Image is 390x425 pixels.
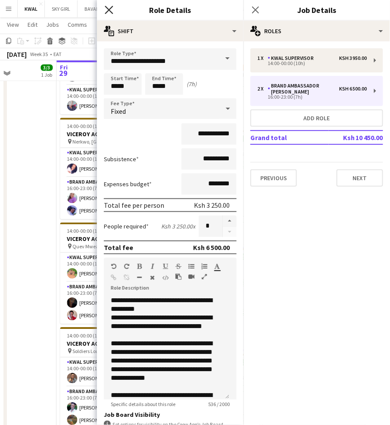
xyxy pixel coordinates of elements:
button: Increase [223,216,237,227]
app-job-card: 14:00-00:00 (10h) (Sat)3/3VICEROY ACTIVATION Quev Mwea2 RolesKWAL SUPERVISOR1/114:00-00:00 (10h)[... [60,222,156,324]
td: Grand total [250,131,329,144]
a: View [3,19,22,30]
span: 14:00-00:00 (10h) (Sat) [67,332,116,339]
div: 16:00-23:00 (7h) [257,95,367,99]
h3: VICEROY ACTIVATION [60,235,156,243]
button: Strikethrough [175,263,181,270]
app-card-role: KWAL SUPERVISOR1/114:00-00:00 (10h)[PERSON_NAME] [60,357,156,387]
span: Jobs [46,21,59,28]
button: Next [337,169,383,187]
h3: VICEROY ACTIVATION [60,340,156,347]
button: Clear Formatting [150,274,156,281]
span: Week 35 [28,51,50,57]
div: Ksh 3 250.00 [194,201,230,209]
span: Comms [68,21,87,28]
span: Specific details about this role [104,401,182,408]
span: Fri [60,63,68,71]
div: Shift [97,21,243,41]
h3: VICEROY ACTIVATION [60,130,156,138]
app-card-role: KWAL SUPERVISOR1/114:00-00:00 (10h)[PERSON_NAME] [60,85,156,114]
span: 3/3 [41,64,53,71]
button: Previous [250,169,297,187]
button: Insert video [188,273,194,280]
div: KWAL SUPERVISOR [268,55,317,61]
app-card-role: Brand Ambassador [PERSON_NAME]2/216:00-23:00 (7h)[PERSON_NAME][PERSON_NAME] [60,177,156,219]
div: Ksh 6 500.00 [193,243,230,252]
button: KWAL [18,0,45,17]
button: Italic [150,263,156,270]
span: Soldiers Lounge [72,348,107,354]
span: Fixed [111,107,126,116]
button: SKY GIRL [45,0,78,17]
button: Bold [137,263,143,270]
label: People required [104,222,149,230]
td: Ksh 10 450.00 [329,131,383,144]
span: 14:00-00:00 (10h) (Sat) [67,228,116,234]
app-card-role: KWAL SUPERVISOR1/114:00-00:00 (10h)[PERSON_NAME] [60,253,156,282]
label: Expenses budget [104,180,152,188]
app-card-role: Brand Ambassador [PERSON_NAME]2/216:00-23:00 (7h)[PERSON_NAME][PERSON_NAME] [60,282,156,324]
span: Quev Mwea [72,243,99,250]
button: Text Color [214,263,220,270]
span: Nerkwo, [GEOGRAPHIC_DATA] [72,138,135,145]
button: Paste as plain text [175,273,181,280]
a: Jobs [43,19,62,30]
div: Roles [243,21,390,41]
h3: Role Details [97,4,243,16]
button: Undo [111,263,117,270]
a: Edit [24,19,41,30]
button: Horizontal Line [137,274,143,281]
button: BAVARIA SMALT [78,0,126,17]
label: Subsistence [104,155,139,163]
div: Total fee per person [104,201,164,209]
a: Comms [64,19,90,30]
app-job-card: 14:00-00:00 (10h) (Sat)3/3VICEROY ACTIVATION Nerkwo, [GEOGRAPHIC_DATA]2 RolesKWAL SUPERVISOR1/114... [60,118,156,219]
div: [DATE] [7,50,27,59]
div: EAT [53,51,62,57]
div: Ksh 6 500.00 [339,86,367,92]
div: Brand Ambassador [PERSON_NAME] [268,83,339,95]
button: Fullscreen [201,273,207,280]
button: Ordered List [201,263,207,270]
div: Ksh 3 950.00 [339,55,367,61]
button: Add role [250,109,383,127]
span: 536 / 2000 [201,401,237,408]
div: (7h) [187,80,197,88]
div: Ksh 3 250.00 x [161,222,195,230]
div: 1 x [257,55,268,61]
app-card-role: KWAL SUPERVISOR1/114:00-00:00 (10h)[PERSON_NAME] [60,148,156,177]
h3: Job Board Visibility [104,411,237,419]
span: 29 [59,68,68,78]
span: View [7,21,19,28]
div: 14:00-00:00 (10h) [257,61,367,66]
button: Unordered List [188,263,194,270]
h3: Job Details [243,4,390,16]
div: Total fee [104,243,133,252]
div: 2 x [257,86,268,92]
button: Redo [124,263,130,270]
button: HTML Code [162,274,168,281]
button: Underline [162,263,168,270]
span: Edit [28,21,37,28]
div: 1 Job [41,72,52,78]
span: 14:00-00:00 (10h) (Sat) [67,123,116,129]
